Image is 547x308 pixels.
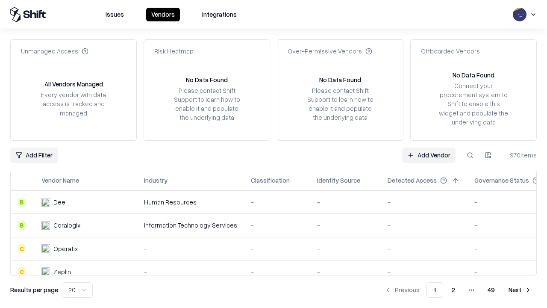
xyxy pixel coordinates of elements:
div: Detected Access [388,176,437,185]
div: Classification [251,176,290,185]
div: Risk Heatmap [154,47,194,56]
div: Human Resources [144,198,237,207]
button: 1 [426,282,443,298]
div: - [317,267,374,276]
div: Please contact Shift Support to learn how to enable it and populate the underlying data [171,86,242,122]
div: - [317,198,374,207]
div: C [18,267,26,276]
button: 49 [481,282,502,298]
div: - [317,221,374,230]
button: 2 [445,282,462,298]
button: Add Filter [10,148,58,163]
img: Coralogix [41,221,50,230]
div: Every vendor with data access is tracked and managed [38,90,109,117]
img: Deel [41,198,50,207]
div: Please contact Shift Support to learn how to enable it and populate the underlying data [305,86,376,122]
div: C [18,244,26,253]
button: Next [503,282,537,298]
a: Add Vendor [402,148,456,163]
button: Issues [100,8,129,21]
div: - [388,221,461,230]
button: Vendors [146,8,180,21]
div: Deel [53,198,67,207]
div: Governance Status [474,176,529,185]
div: No Data Found [319,75,361,84]
div: Industry [144,176,168,185]
div: - [317,244,374,253]
div: No Data Found [186,75,228,84]
div: Vendor Name [41,176,79,185]
img: Operatix [41,244,50,253]
div: B [18,198,26,207]
div: Information Technology Services [144,221,237,230]
div: - [388,198,461,207]
nav: pagination [379,282,537,298]
div: - [251,221,303,230]
div: - [144,267,237,276]
div: Zeplin [53,267,71,276]
div: Over-Permissive Vendors [288,47,372,56]
div: - [251,244,303,253]
p: Results per page: [10,285,59,294]
div: - [251,198,303,207]
div: 970 items [503,151,537,160]
div: Coralogix [53,221,80,230]
div: No Data Found [453,71,494,80]
div: Offboarded Vendors [421,47,480,56]
div: - [251,267,303,276]
div: B [18,221,26,230]
div: Operatix [53,244,78,253]
div: - [144,244,237,253]
div: - [388,267,461,276]
div: All Vendors Managed [44,80,103,89]
img: Zeplin [41,267,50,276]
button: Integrations [197,8,242,21]
div: - [388,244,461,253]
div: Unmanaged Access [21,47,88,56]
div: Connect your procurement system to Shift to enable this widget and populate the underlying data [438,81,509,127]
div: Identity Source [317,176,360,185]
